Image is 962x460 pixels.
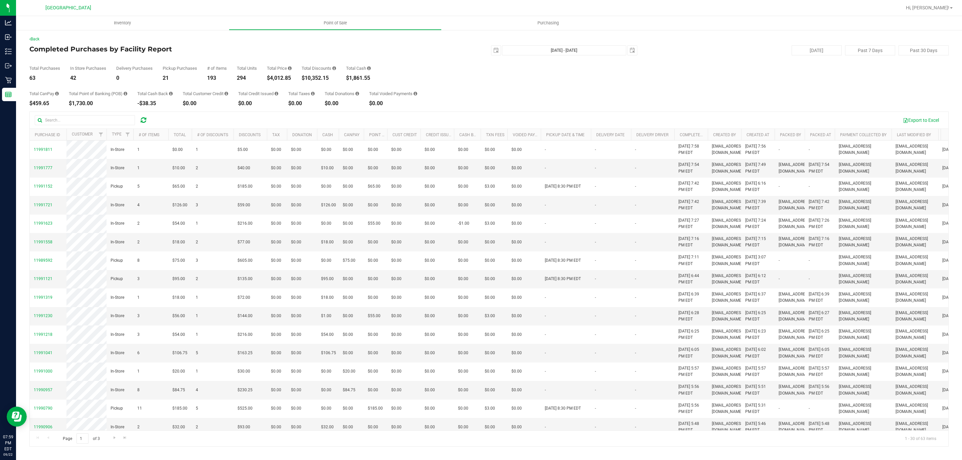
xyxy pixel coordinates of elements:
a: Delivery Driver [636,133,668,137]
span: $0.00 [343,183,353,190]
span: [EMAIL_ADDRESS][DOMAIN_NAME] [896,162,934,174]
span: $0.00 [458,202,468,208]
span: Pickup [111,257,123,264]
span: $0.00 [291,147,301,153]
div: Total Point of Banking (POB) [69,91,127,96]
span: $0.00 [511,183,522,190]
span: [EMAIL_ADDRESS][DOMAIN_NAME] [839,236,888,248]
span: - [595,220,596,227]
div: Total Price [267,66,292,70]
a: Packed At [810,133,831,137]
span: [EMAIL_ADDRESS][DOMAIN_NAME] [712,143,744,156]
span: $0.00 [271,257,281,264]
span: $0.00 [368,257,378,264]
span: - [779,147,780,153]
span: $55.00 [368,220,380,227]
i: Sum of all round-up-to-next-dollar total price adjustments for all purchases in the date range. [355,91,359,96]
a: Cash Back [459,133,481,137]
span: 11990906 [34,425,52,429]
span: [EMAIL_ADDRESS][DOMAIN_NAME] [839,143,888,156]
div: 63 [29,75,60,81]
i: Sum of all voided payment transaction amounts, excluding tips and transaction fees, for all purch... [414,91,417,96]
span: [EMAIL_ADDRESS][DOMAIN_NAME] [896,254,934,267]
span: 11991121 [34,276,52,281]
a: Inventory [16,16,229,30]
div: Total CanPay [29,91,59,96]
span: 11991152 [34,184,52,189]
span: $126.00 [172,202,187,208]
span: - [635,220,636,227]
span: $0.00 [391,220,402,227]
span: - [809,183,810,190]
span: - [809,147,810,153]
div: In Store Purchases [70,66,106,70]
span: $0.00 [425,239,435,245]
div: Total Units [237,66,257,70]
span: $0.00 [291,257,301,264]
inline-svg: Analytics [5,19,12,26]
a: Go to the last page [120,433,130,442]
div: Total Purchases [29,66,60,70]
span: [DATE] 7:42 PM EDT [678,199,704,211]
span: -$1.00 [458,220,469,227]
span: 11990957 [34,388,52,392]
span: 1 [196,147,198,153]
span: $75.00 [343,257,355,264]
span: [EMAIL_ADDRESS][DOMAIN_NAME] [712,162,744,174]
span: $0.00 [291,183,301,190]
span: $0.00 [458,239,468,245]
span: In-Store [111,147,124,153]
span: 2 [196,183,198,190]
span: $0.00 [458,165,468,171]
span: $0.00 [343,220,353,227]
div: $459.65 [29,101,59,106]
span: [DATE] 7:54 PM EDT [809,162,831,174]
span: - [595,147,596,153]
span: 8 [137,257,140,264]
div: $1,861.55 [346,75,371,81]
a: Cash [322,133,333,137]
span: $216.00 [237,220,253,227]
span: $0.00 [343,147,353,153]
div: Delivery Purchases [116,66,153,70]
span: [DATE] 7:15 PM EDT [745,236,771,248]
div: Total Voided Payments [369,91,417,96]
span: $0.00 [511,239,522,245]
span: [EMAIL_ADDRESS][DOMAIN_NAME] [839,217,888,230]
span: $0.00 [291,202,301,208]
div: Total Cash Back [137,91,173,96]
span: 11991041 [34,351,52,355]
span: [GEOGRAPHIC_DATA] [45,5,91,11]
span: [DATE] 7:26 PM EDT [809,217,831,230]
span: select [628,46,637,55]
a: Tax [272,133,280,137]
span: 3 [196,202,198,208]
div: $0.00 [238,101,278,106]
span: $0.00 [343,202,353,208]
span: [EMAIL_ADDRESS][DOMAIN_NAME] [896,143,934,156]
span: 1 [196,220,198,227]
span: $3.00 [485,183,495,190]
a: Back [29,37,39,41]
span: - [635,257,636,264]
span: $0.00 [485,239,495,245]
a: Packed By [780,133,801,137]
a: Point of Sale [229,16,442,30]
span: $0.00 [391,165,402,171]
span: [EMAIL_ADDRESS][DOMAIN_NAME] [712,180,744,193]
span: $65.00 [368,183,380,190]
span: [DATE] 7:54 PM EDT [678,162,704,174]
div: $0.00 [183,101,228,106]
span: [EMAIL_ADDRESS][DOMAIN_NAME] [839,199,888,211]
span: 11989592 [34,258,52,263]
span: $0.00 [368,147,378,153]
span: Point of Sale [315,20,356,26]
span: [EMAIL_ADDRESS][DOMAIN_NAME] [712,236,744,248]
a: Filter [122,129,133,140]
span: Hi, [PERSON_NAME]! [906,5,949,10]
a: Completed At [680,133,708,137]
a: Filter [96,129,107,140]
div: # of Items [207,66,227,70]
span: [EMAIL_ADDRESS][DOMAIN_NAME] [779,217,811,230]
span: $10.00 [321,165,334,171]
